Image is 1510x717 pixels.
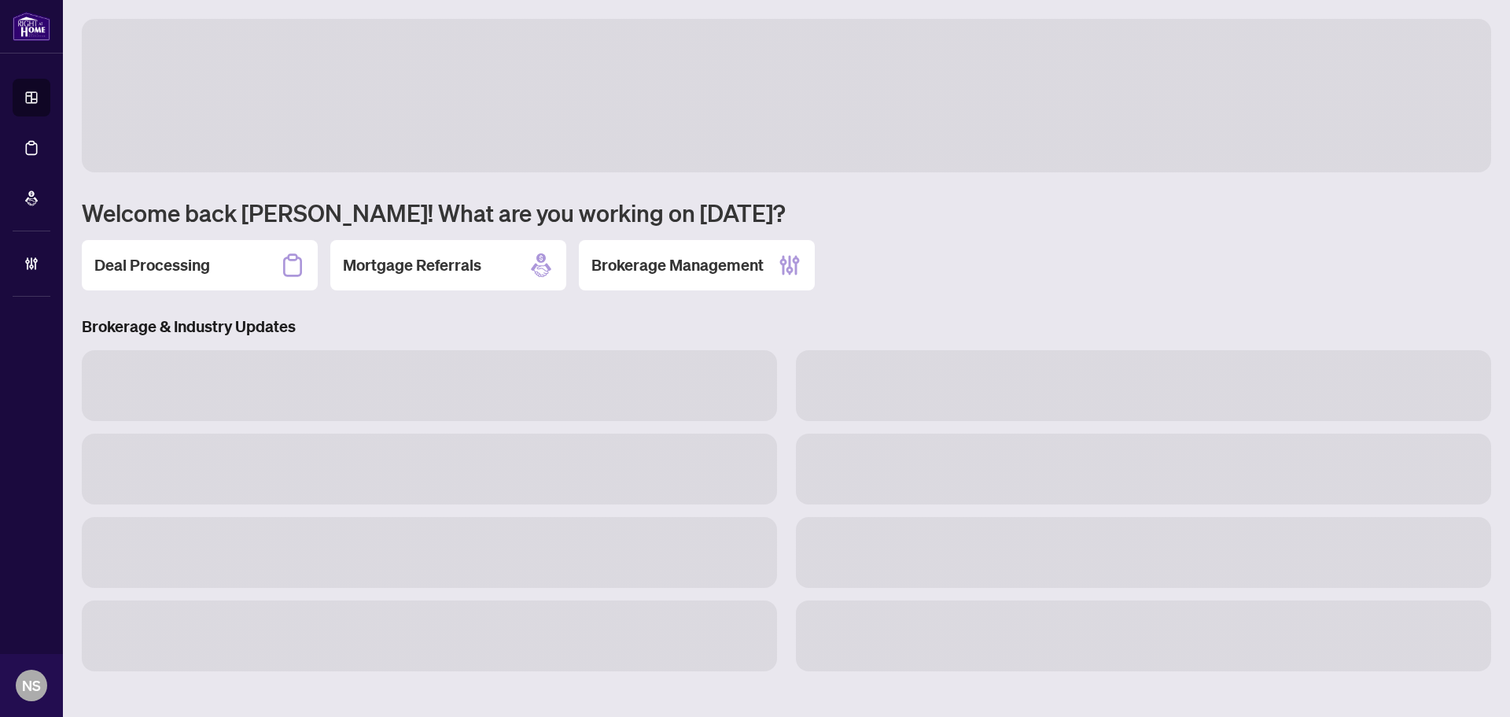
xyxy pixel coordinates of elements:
[94,254,210,276] h2: Deal Processing
[343,254,481,276] h2: Mortgage Referrals
[13,12,50,41] img: logo
[22,674,41,697] span: NS
[591,254,764,276] h2: Brokerage Management
[82,316,1491,338] h3: Brokerage & Industry Updates
[82,198,1491,227] h1: Welcome back [PERSON_NAME]! What are you working on [DATE]?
